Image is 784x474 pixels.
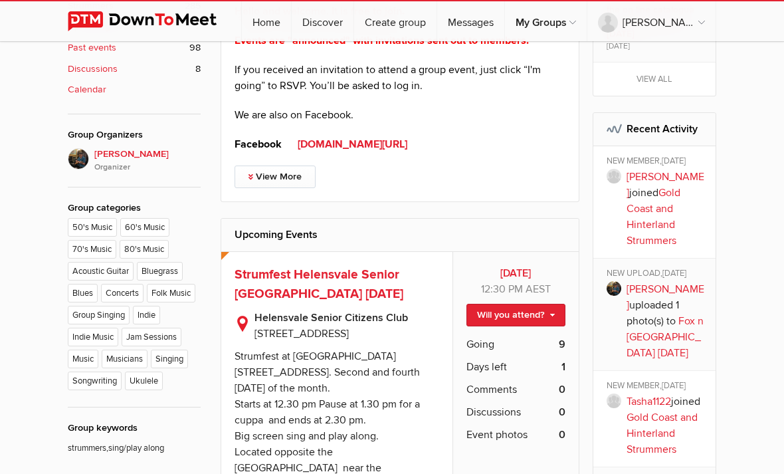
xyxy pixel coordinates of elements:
[298,138,407,151] a: [DOMAIN_NAME][URL]
[561,359,565,375] b: 1
[627,281,707,361] p: uploaded 1 photo(s) to
[235,267,403,302] a: Strumfest Helensvale Senior [GEOGRAPHIC_DATA] [DATE]
[627,411,698,456] a: Gold Coast and Hinterland Strummers
[235,34,529,47] strong: Events are "announced" with invitations sent out to members.
[68,11,237,31] img: DownToMeet
[94,162,201,174] i: Organizer
[242,1,291,41] a: Home
[354,1,437,41] a: Create group
[68,148,201,174] a: [PERSON_NAME]Organizer
[254,310,439,326] b: Helensvale Senior Citizens Club
[627,170,704,199] a: [PERSON_NAME]
[235,138,282,151] span: Facebook
[68,62,118,76] b: Discussions
[235,62,565,94] p: If you received an invitation to attend a group event, just click “I'm going” to RSVP. You’ll be ...
[466,404,521,420] span: Discussions
[94,147,201,174] span: [PERSON_NAME]
[466,304,565,326] a: Will you attend?
[627,314,704,360] a: Fox n [GEOGRAPHIC_DATA] [DATE]
[68,82,106,97] b: Calendar
[607,156,707,169] div: NEW MEMBER,
[662,156,686,166] span: [DATE]
[526,283,551,296] span: Australia/Brisbane
[235,166,316,188] a: View More
[68,421,201,435] div: Group keywords
[505,1,587,41] a: My Groups
[235,219,565,251] h2: Upcoming Events
[593,62,716,96] a: View all
[68,201,201,215] div: Group categories
[559,336,565,352] b: 9
[627,186,680,247] a: Gold Coast and Hinterland Strummers
[607,380,707,394] div: NEW MEMBER,
[68,128,201,142] div: Group Organizers
[235,107,565,123] p: We are also on Facebook.
[68,62,201,76] a: Discussions 8
[68,41,116,55] b: Past events
[662,380,686,391] span: [DATE]
[466,359,507,375] span: Days left
[559,404,565,420] b: 0
[559,427,565,443] b: 0
[254,327,349,340] span: [STREET_ADDRESS]
[662,268,686,279] span: [DATE]
[607,113,703,145] h2: Recent Activity
[466,265,565,281] b: [DATE]
[607,268,707,281] div: NEW UPLOAD,
[68,148,89,170] img: Henk Brent
[627,169,707,249] p: joined
[466,336,494,352] span: Going
[195,62,201,76] span: 8
[466,427,528,443] span: Event photos
[627,395,671,408] a: Tasha1122
[68,41,201,55] a: Past events 98
[559,382,565,398] b: 0
[292,1,353,41] a: Discover
[627,283,704,312] a: [PERSON_NAME]
[607,41,630,53] span: [DATE]
[627,394,707,457] p: joined
[68,82,201,97] a: Calendar
[189,41,201,55] span: 98
[68,435,201,455] p: strummers,sing/play along
[466,382,517,398] span: Comments
[437,1,504,41] a: Messages
[587,1,716,41] a: [PERSON_NAME]
[481,283,523,296] span: 12:30 PM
